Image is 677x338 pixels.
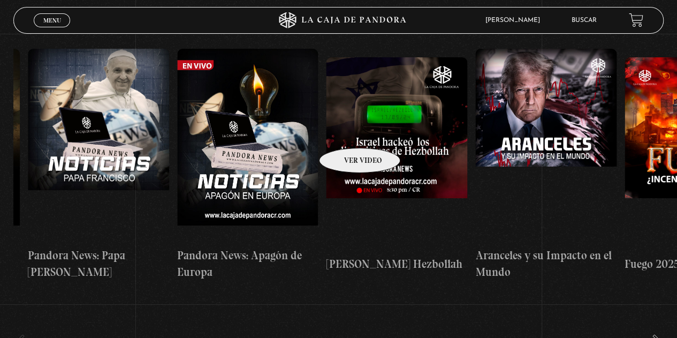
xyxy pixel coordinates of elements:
[475,247,617,281] h4: Aranceles y su Impacto en el Mundo
[40,26,65,33] span: Cerrar
[629,13,643,27] a: View your shopping cart
[326,256,467,273] h4: [PERSON_NAME] Hezbollah
[43,17,61,24] span: Menu
[572,17,597,24] a: Buscar
[480,17,551,24] span: [PERSON_NAME]
[177,40,318,289] a: Pandora News: Apagón de Europa
[13,13,32,32] button: Previous
[326,40,467,289] a: [PERSON_NAME] Hezbollah
[177,247,318,281] h4: Pandora News: Apagón de Europa
[475,40,617,289] a: Aranceles y su Impacto en el Mundo
[28,40,169,289] a: Pandora News: Papa [PERSON_NAME]
[28,247,169,281] h4: Pandora News: Papa [PERSON_NAME]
